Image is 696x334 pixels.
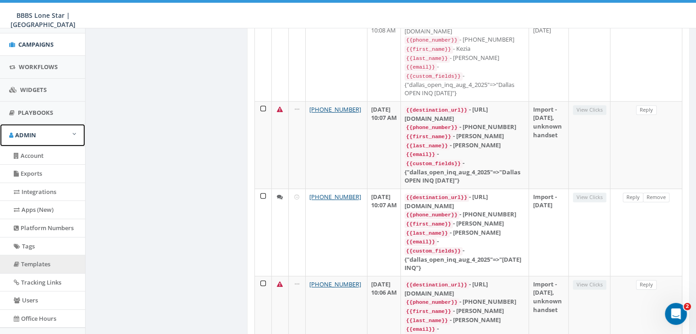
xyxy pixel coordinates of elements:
code: {{phone_number}} [405,124,459,132]
code: {{destination_url}} [405,194,469,202]
div: - [PHONE_NUMBER] [405,297,525,307]
td: [DATE] 10:07 AM [367,189,401,276]
code: {{email}} [405,238,437,246]
div: - [URL][DOMAIN_NAME] [405,280,525,297]
code: {{first_name}} [405,133,453,141]
div: - {"dallas_open_inq_aug_4_2025"=>"Dallas OPEN INQ [DATE]"} [405,71,525,97]
div: - [PERSON_NAME] [405,141,525,150]
span: 2 [684,303,691,310]
div: - [405,324,525,334]
code: {{destination_url}} [405,281,469,289]
div: - [PERSON_NAME] [405,316,525,325]
code: {{destination_url}} [405,106,469,114]
code: {{last_name}} [405,54,450,63]
a: Reply [623,193,643,202]
a: [PHONE_NUMBER] [309,193,361,201]
div: - [URL][DOMAIN_NAME] [405,193,525,210]
div: - [405,237,525,246]
a: [PHONE_NUMBER] [309,280,361,288]
code: {{phone_number}} [405,211,459,219]
span: Workflows [19,63,58,71]
code: {{custom_fields}} [405,160,463,168]
code: {{first_name}} [405,45,453,54]
div: - [405,150,525,159]
div: - [PERSON_NAME] [405,219,525,228]
code: {{email}} [405,325,437,334]
a: Remove [643,193,669,202]
code: {{last_name}} [405,229,450,237]
div: - [PERSON_NAME] [405,54,525,63]
div: - [PHONE_NUMBER] [405,210,525,219]
td: Import - [DATE], unknown handset [529,101,569,189]
code: {{custom_fields}} [405,72,463,81]
div: - {"dallas_open_inq_aug_4_2025"=>"Dallas OPEN INQ [DATE]"} [405,159,525,185]
div: - [URL][DOMAIN_NAME] [405,105,525,123]
span: Widgets [20,86,47,94]
code: {{first_name}} [405,307,453,316]
iframe: Intercom live chat [665,303,687,325]
div: - [PHONE_NUMBER] [405,35,525,44]
span: Campaigns [18,40,54,48]
code: {{email}} [405,151,437,159]
td: [DATE] 10:08 AM [367,14,401,101]
div: - [PERSON_NAME] [405,307,525,316]
td: Import - [DATE] [529,189,569,276]
div: - Kezia [405,44,525,54]
a: Reply [636,280,657,290]
div: - [PERSON_NAME] [405,228,525,237]
a: Reply [636,105,657,115]
span: BBBS Lone Star | [GEOGRAPHIC_DATA] [11,11,76,29]
span: Admin [15,131,36,139]
code: {{phone_number}} [405,36,459,44]
code: {{phone_number}} [405,298,459,307]
td: Import - [DATE] [529,14,569,101]
div: - [405,62,525,71]
code: {{last_name}} [405,317,450,325]
div: - {"dallas_open_inq_aug_4_2025"=>"[DATE] INQ"} [405,246,525,272]
div: - [PERSON_NAME] [405,132,525,141]
td: [DATE] 10:07 AM [367,101,401,189]
code: {{email}} [405,63,437,71]
code: {{last_name}} [405,142,450,150]
code: {{first_name}} [405,220,453,228]
div: - [PHONE_NUMBER] [405,123,525,132]
span: Playbooks [18,108,53,117]
code: {{custom_fields}} [405,247,463,255]
a: [PHONE_NUMBER] [309,105,361,113]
